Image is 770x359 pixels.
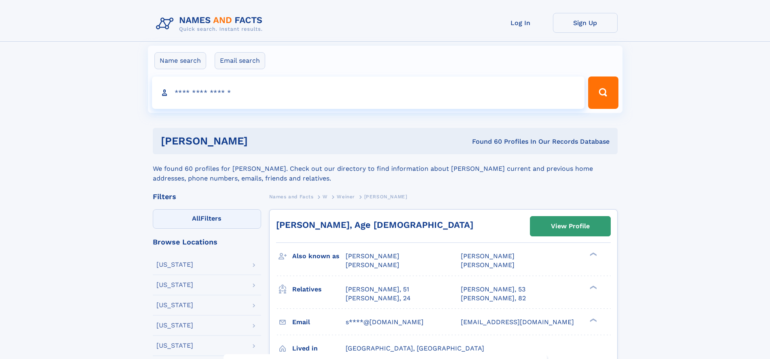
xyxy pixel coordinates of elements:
label: Name search [154,52,206,69]
a: Log In [488,13,553,33]
h3: Email [292,315,346,329]
span: Weiner [337,194,355,200]
span: [GEOGRAPHIC_DATA], [GEOGRAPHIC_DATA] [346,344,484,352]
label: Email search [215,52,265,69]
a: [PERSON_NAME], 53 [461,285,525,294]
a: W [323,191,328,202]
div: [US_STATE] [156,282,193,288]
span: All [192,215,200,222]
div: Filters [153,193,261,200]
div: [US_STATE] [156,322,193,329]
span: [PERSON_NAME] [364,194,407,200]
div: Found 60 Profiles In Our Records Database [360,137,610,146]
img: Logo Names and Facts [153,13,269,35]
span: W [323,194,328,200]
button: Search Button [588,76,618,109]
a: Weiner [337,191,355,202]
input: search input [152,76,585,109]
span: [PERSON_NAME] [461,261,515,269]
h3: Lived in [292,342,346,355]
div: ❯ [588,252,597,257]
span: [PERSON_NAME] [346,261,399,269]
a: [PERSON_NAME], 82 [461,294,526,303]
div: Browse Locations [153,238,261,246]
a: [PERSON_NAME], 51 [346,285,409,294]
h3: Also known as [292,249,346,263]
div: [US_STATE] [156,302,193,308]
a: [PERSON_NAME], 24 [346,294,411,303]
a: [PERSON_NAME], Age [DEMOGRAPHIC_DATA] [276,220,473,230]
span: [EMAIL_ADDRESS][DOMAIN_NAME] [461,318,574,326]
a: View Profile [530,217,610,236]
div: ❯ [588,285,597,290]
h1: [PERSON_NAME] [161,136,360,146]
div: [US_STATE] [156,261,193,268]
label: Filters [153,209,261,229]
h3: Relatives [292,283,346,296]
a: Names and Facts [269,191,314,202]
div: [US_STATE] [156,342,193,349]
a: Sign Up [553,13,618,33]
div: ❯ [588,317,597,323]
span: [PERSON_NAME] [346,252,399,260]
span: [PERSON_NAME] [461,252,515,260]
div: We found 60 profiles for [PERSON_NAME]. Check out our directory to find information about [PERSON... [153,154,618,183]
div: View Profile [551,217,590,236]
